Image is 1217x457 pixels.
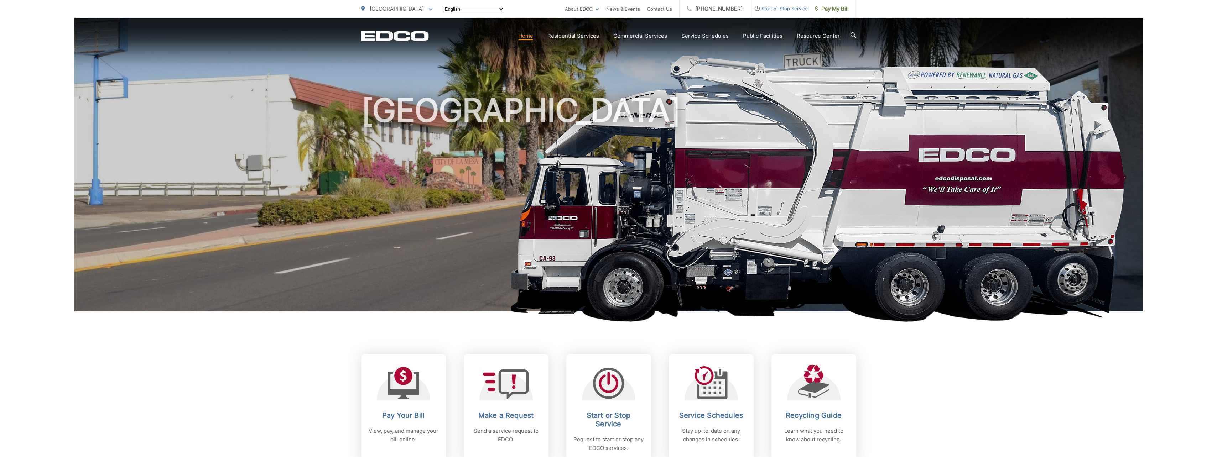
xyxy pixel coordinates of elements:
a: EDCD logo. Return to the homepage. [361,31,429,41]
p: View, pay, and manage your bill online. [368,427,439,444]
a: Commercial Services [613,32,667,40]
select: Select a language [443,6,504,12]
p: Send a service request to EDCO. [471,427,541,444]
p: Stay up-to-date on any changes in schedules. [676,427,747,444]
a: Resource Center [797,32,840,40]
span: [GEOGRAPHIC_DATA] [370,5,424,12]
h2: Start or Stop Service [573,411,644,428]
a: News & Events [606,5,640,13]
a: Home [518,32,533,40]
a: Contact Us [647,5,672,13]
span: Pay My Bill [815,5,849,13]
h2: Service Schedules [676,411,747,420]
p: Request to start or stop any EDCO services. [573,435,644,452]
p: Learn what you need to know about recycling. [779,427,849,444]
a: About EDCO [565,5,599,13]
a: Public Facilities [743,32,782,40]
h2: Make a Request [471,411,541,420]
h1: [GEOGRAPHIC_DATA] [361,93,856,318]
a: Residential Services [547,32,599,40]
h2: Pay Your Bill [368,411,439,420]
h2: Recycling Guide [779,411,849,420]
a: Service Schedules [681,32,729,40]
